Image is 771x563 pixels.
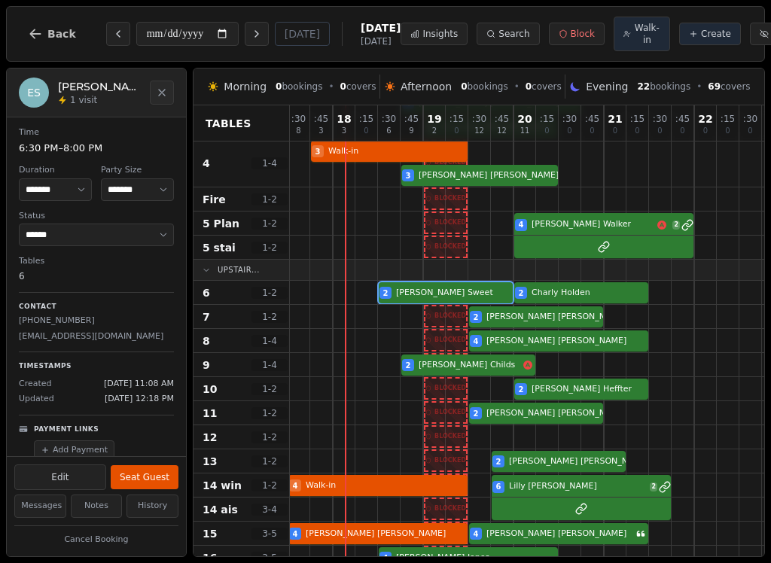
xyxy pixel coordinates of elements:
[19,393,54,406] span: Updated
[106,22,130,46] button: Previous day
[613,127,617,135] span: 0
[19,378,52,391] span: Created
[675,114,690,123] span: : 45
[111,465,178,489] button: Seat Guest
[251,311,288,323] span: 1 - 2
[150,81,174,105] button: Close
[251,359,288,371] span: 1 - 4
[608,114,622,124] span: 21
[203,430,217,445] span: 12
[474,127,484,135] span: 12
[571,28,595,40] span: Block
[19,302,174,312] p: Contact
[520,127,530,135] span: 11
[101,164,174,177] dt: Party Size
[203,285,210,300] span: 6
[544,127,549,135] span: 0
[251,504,288,516] span: 3 - 4
[251,431,288,443] span: 1 - 2
[251,157,288,169] span: 1 - 4
[251,193,288,205] span: 1 - 2
[449,114,464,123] span: : 15
[276,81,322,93] span: bookings
[203,454,217,469] span: 13
[19,330,174,343] p: [EMAIL_ADDRESS][DOMAIN_NAME]
[251,242,288,254] span: 1 - 2
[203,382,217,397] span: 10
[419,169,559,182] span: [PERSON_NAME] [PERSON_NAME]
[657,221,666,230] svg: Allergens: Gluten, Nuts
[203,333,210,348] span: 8
[364,127,368,135] span: 0
[251,479,288,491] span: 1 - 2
[404,114,419,123] span: : 45
[532,287,648,300] span: Charly Holden
[696,81,702,93] span: •
[251,407,288,419] span: 1 - 2
[19,210,174,223] dt: Status
[251,335,288,347] span: 1 - 4
[203,358,210,373] span: 9
[498,28,529,40] span: Search
[636,529,645,538] svg: Customer message
[586,79,628,94] span: Evening
[382,114,396,123] span: : 30
[203,240,236,255] span: 5 stai
[477,23,539,45] button: Search
[19,361,174,372] p: Timestamps
[526,81,532,92] span: 0
[590,127,594,135] span: 0
[203,406,217,421] span: 11
[526,81,562,93] span: covers
[721,114,735,123] span: : 15
[19,164,92,177] dt: Duration
[224,79,267,94] span: Morning
[679,23,741,45] button: Create
[16,16,88,52] button: Back
[406,360,411,371] span: 2
[251,383,288,395] span: 1 - 2
[698,114,712,124] span: 22
[359,114,373,123] span: : 15
[653,114,667,123] span: : 30
[637,81,650,92] span: 22
[680,127,684,135] span: 0
[657,127,662,135] span: 0
[486,335,648,348] span: [PERSON_NAME] [PERSON_NAME]
[19,315,174,327] p: [PHONE_NUMBER]
[276,81,282,92] span: 0
[562,114,577,123] span: : 30
[337,114,351,124] span: 18
[361,20,401,35] span: [DATE]
[650,482,657,491] span: 2
[630,114,645,123] span: : 15
[361,35,401,47] span: [DATE]
[461,81,507,93] span: bookings
[519,384,524,395] span: 2
[486,528,633,540] span: [PERSON_NAME] [PERSON_NAME]
[585,114,599,123] span: : 45
[725,127,730,135] span: 0
[406,170,411,181] span: 3
[474,528,479,540] span: 4
[14,495,66,518] button: Messages
[708,81,721,92] span: 69
[532,383,648,396] span: [PERSON_NAME] Heffter
[203,502,238,517] span: 14 ais
[275,22,330,46] button: [DATE]
[517,114,532,124] span: 20
[291,114,306,123] span: : 30
[70,94,97,106] span: 1 visit
[251,455,288,467] span: 1 - 2
[401,79,452,94] span: Afternoon
[514,81,520,93] span: •
[245,22,269,46] button: Next day
[519,219,524,230] span: 4
[251,218,288,230] span: 1 - 2
[474,408,479,419] span: 2
[635,127,639,135] span: 0
[251,528,288,540] span: 3 - 5
[293,480,298,491] span: 4
[386,127,391,135] span: 6
[126,495,178,518] button: History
